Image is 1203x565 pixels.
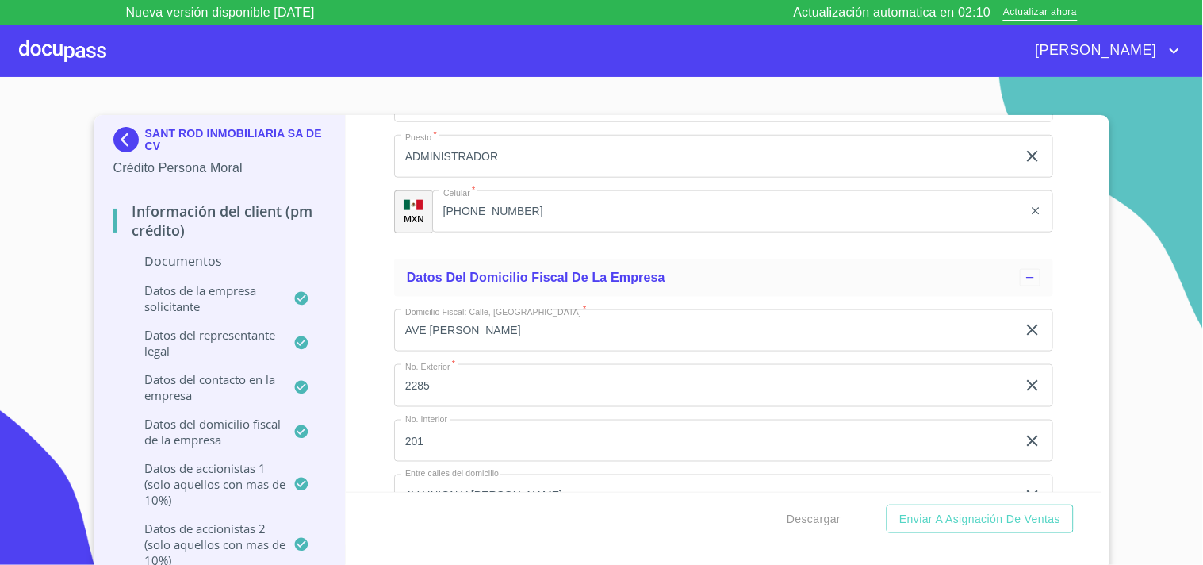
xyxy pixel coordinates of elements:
p: Documentos [113,252,327,270]
button: clear input [1023,376,1042,395]
p: Datos del contacto en la empresa [113,371,294,403]
button: clear input [1023,432,1042,451]
span: [PERSON_NAME] [1024,38,1165,63]
p: Datos de la empresa solicitante [113,282,294,314]
img: R93DlvwvvjP9fbrDwZeCRYBHk45OWMq+AAOlFVsxT89f82nwPLnD58IP7+ANJEaWYhP0Tx8kkA0WlQMPQsAAgwAOmBj20AXj6... [404,200,423,211]
img: Docupass spot blue [113,127,145,152]
button: clear input [1023,486,1042,505]
p: Información del Client (PM crédito) [113,202,327,240]
p: Crédito Persona Moral [113,159,327,178]
span: Descargar [787,509,841,529]
p: Datos del representante legal [113,327,294,359]
button: clear input [1029,205,1042,217]
p: Datos de accionistas 1 (solo aquellos con mas de 10%) [113,460,294,508]
div: Datos del domicilio fiscal de la empresa [394,259,1053,297]
p: SANT ROD INMOBILIARIA SA DE CV [145,127,327,152]
button: Enviar a Asignación de Ventas [887,505,1073,534]
button: account of current user [1024,38,1184,63]
button: clear input [1023,147,1042,166]
p: MXN [404,213,424,225]
p: Nueva versión disponible [DATE] [126,3,315,22]
button: clear input [1023,321,1042,340]
span: Actualizar ahora [1003,5,1077,21]
div: SANT ROD INMOBILIARIA SA DE CV [113,127,327,159]
span: Datos del domicilio fiscal de la empresa [407,271,665,284]
button: Descargar [780,505,847,534]
p: Datos del domicilio fiscal de la empresa [113,416,294,448]
p: Actualización automatica en 02:10 [794,3,991,22]
span: Enviar a Asignación de Ventas [899,509,1060,529]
